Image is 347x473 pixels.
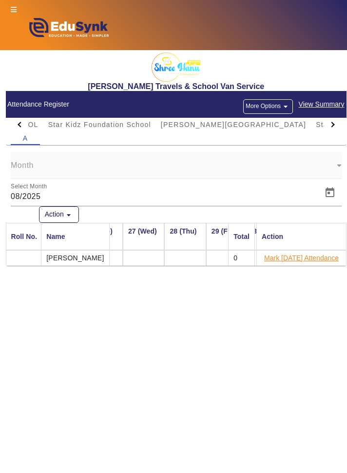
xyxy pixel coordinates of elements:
[298,99,345,110] span: View Summary
[161,121,306,128] span: [PERSON_NAME][GEOGRAPHIC_DATA]
[11,183,47,190] mat-label: Select Month
[256,223,347,250] mat-header-cell: Action
[41,250,109,266] mat-cell: [PERSON_NAME]
[164,223,206,250] th: 28 (Thu)
[318,181,342,204] button: Open calendar
[123,223,164,250] th: 27 (Wed)
[281,102,290,111] mat-icon: arrow_drop_down
[39,206,79,223] button: Action
[6,91,347,118] mat-card-header: Attendance Register
[48,121,151,128] span: Star Kidz Foundation School
[11,15,125,45] img: edusynk-logo.png
[41,223,109,250] mat-header-cell: Name
[228,223,255,250] mat-header-cell: Total
[64,210,74,220] mat-icon: arrow_drop_down
[228,250,255,266] mat-cell: 0
[152,53,200,82] img: 2bec4155-9170-49cd-8f97-544ef27826c4
[6,82,347,91] h2: [PERSON_NAME] Travels & School Van Service
[23,135,28,142] span: A
[243,99,293,114] button: More Options
[263,252,340,264] button: Mark [DATE] Attendance
[206,223,248,250] th: 29 (Fri)
[6,223,43,250] mat-header-cell: Roll No.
